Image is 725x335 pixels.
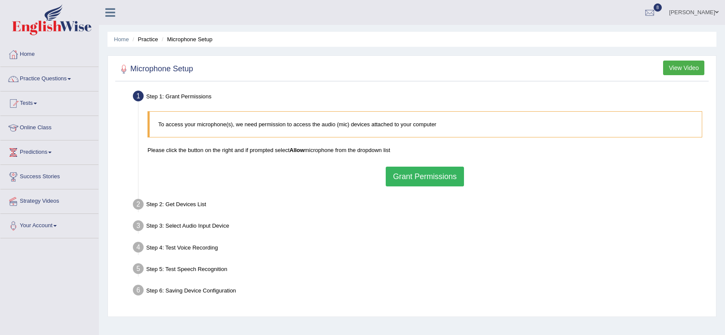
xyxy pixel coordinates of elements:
a: Practice Questions [0,67,98,88]
div: Step 6: Saving Device Configuration [129,282,712,301]
div: Step 5: Test Speech Recognition [129,261,712,280]
div: Step 2: Get Devices List [129,196,712,215]
a: Online Class [0,116,98,137]
a: Predictions [0,140,98,162]
a: Tests [0,91,98,113]
p: Please click the button on the right and if prompted select microphone from the dropdown list [147,146,702,154]
button: Grant Permissions [386,167,464,186]
div: Step 4: Test Voice Recording [129,239,712,258]
a: Strategy Videos [0,189,98,211]
p: To access your microphone(s), we need permission to access the audio (mic) devices attached to yo... [158,120,693,128]
li: Practice [130,35,158,43]
a: Success Stories [0,165,98,186]
a: Home [0,43,98,64]
li: Microphone Setup [160,35,212,43]
div: Step 3: Select Audio Input Device [129,218,712,237]
b: Allow [289,147,304,153]
a: Home [114,36,129,43]
button: View Video [663,61,704,75]
div: Step 1: Grant Permissions [129,88,712,107]
span: 8 [654,3,662,12]
h2: Microphone Setup [117,63,193,76]
a: Your Account [0,214,98,235]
